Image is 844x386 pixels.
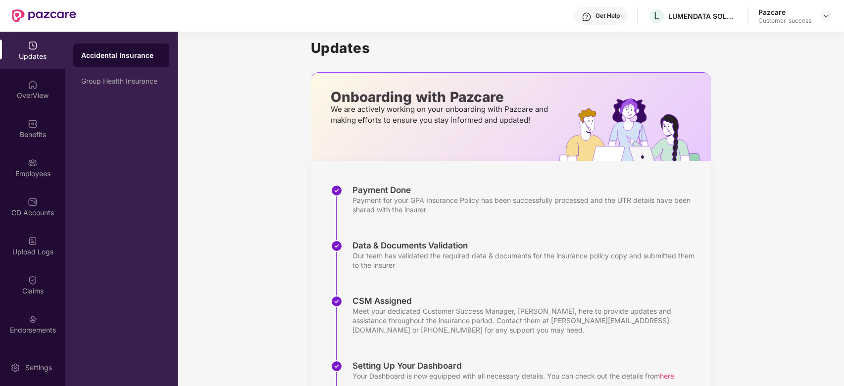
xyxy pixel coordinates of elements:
[28,80,38,90] img: svg+xml;base64,PHN2ZyBpZD0iSG9tZSIgeG1sbnM9Imh0dHA6Ly93d3cudzMub3JnLzIwMDAvc3ZnIiB3aWR0aD0iMjAiIG...
[582,12,592,22] img: svg+xml;base64,PHN2ZyBpZD0iSGVscC0zMngzMiIgeG1sbnM9Imh0dHA6Ly93d3cudzMub3JnLzIwMDAvc3ZnIiB3aWR0aD...
[352,371,674,381] div: Your Dashboard is now equipped with all necessary details. You can check out the details from
[660,372,674,380] span: here
[331,240,343,252] img: svg+xml;base64,PHN2ZyBpZD0iU3RlcC1Eb25lLTMyeDMyIiB4bWxucz0iaHR0cDovL3d3dy53My5vcmcvMjAwMC9zdmciIH...
[668,11,738,21] div: LUMENDATA SOLUTIONS INDIA PRIVATE LIMITED
[352,295,701,306] div: CSM Assigned
[22,363,55,373] div: Settings
[352,360,674,371] div: Setting Up Your Dashboard
[352,306,701,335] div: Meet your dedicated Customer Success Manager, [PERSON_NAME], here to provide updates and assistan...
[352,195,701,214] div: Payment for your GPA Insurance Policy has been successfully processed and the UTR details have be...
[352,251,701,270] div: Our team has validated the required data & documents for the insurance policy copy and submitted ...
[822,12,830,20] img: svg+xml;base64,PHN2ZyBpZD0iRHJvcGRvd24tMzJ4MzIiIHhtbG5zPSJodHRwOi8vd3d3LnczLm9yZy8yMDAwL3N2ZyIgd2...
[758,7,811,17] div: Pazcare
[81,77,161,85] div: Group Health Insurance
[28,158,38,168] img: svg+xml;base64,PHN2ZyBpZD0iRW1wbG95ZWVzIiB4bWxucz0iaHR0cDovL3d3dy53My5vcmcvMjAwMC9zdmciIHdpZHRoPS...
[81,50,161,60] div: Accidental Insurance
[28,275,38,285] img: svg+xml;base64,PHN2ZyBpZD0iQ2xhaW0iIHhtbG5zPSJodHRwOi8vd3d3LnczLm9yZy8yMDAwL3N2ZyIgd2lkdGg9IjIwIi...
[559,98,710,161] img: hrOnboarding
[311,40,711,56] h1: Updates
[28,41,38,50] img: svg+xml;base64,PHN2ZyBpZD0iVXBkYXRlZCIgeG1sbnM9Imh0dHA6Ly93d3cudzMub3JnLzIwMDAvc3ZnIiB3aWR0aD0iMj...
[28,197,38,207] img: svg+xml;base64,PHN2ZyBpZD0iQ0RfQWNjb3VudHMiIGRhdGEtbmFtZT0iQ0QgQWNjb3VudHMiIHhtbG5zPSJodHRwOi8vd3...
[28,236,38,246] img: svg+xml;base64,PHN2ZyBpZD0iVXBsb2FkX0xvZ3MiIGRhdGEtbmFtZT0iVXBsb2FkIExvZ3MiIHhtbG5zPSJodHRwOi8vd3...
[352,240,701,251] div: Data & Documents Validation
[596,12,620,20] div: Get Help
[331,93,551,101] p: Onboarding with Pazcare
[331,295,343,307] img: svg+xml;base64,PHN2ZyBpZD0iU3RlcC1Eb25lLTMyeDMyIiB4bWxucz0iaHR0cDovL3d3dy53My5vcmcvMjAwMC9zdmciIH...
[352,185,701,195] div: Payment Done
[331,185,343,196] img: svg+xml;base64,PHN2ZyBpZD0iU3RlcC1Eb25lLTMyeDMyIiB4bWxucz0iaHR0cDovL3d3dy53My5vcmcvMjAwMC9zdmciIH...
[28,314,38,324] img: svg+xml;base64,PHN2ZyBpZD0iRW5kb3JzZW1lbnRzIiB4bWxucz0iaHR0cDovL3d3dy53My5vcmcvMjAwMC9zdmciIHdpZH...
[10,363,20,373] img: svg+xml;base64,PHN2ZyBpZD0iU2V0dGluZy0yMHgyMCIgeG1sbnM9Imh0dHA6Ly93d3cudzMub3JnLzIwMDAvc3ZnIiB3aW...
[28,119,38,129] img: svg+xml;base64,PHN2ZyBpZD0iQmVuZWZpdHMiIHhtbG5zPSJodHRwOi8vd3d3LnczLm9yZy8yMDAwL3N2ZyIgd2lkdGg9Ij...
[331,360,343,372] img: svg+xml;base64,PHN2ZyBpZD0iU3RlcC1Eb25lLTMyeDMyIiB4bWxucz0iaHR0cDovL3d3dy53My5vcmcvMjAwMC9zdmciIH...
[12,9,76,22] img: New Pazcare Logo
[654,10,659,22] span: L
[758,17,811,25] div: Customer_success
[331,104,551,126] p: We are actively working on your onboarding with Pazcare and making efforts to ensure you stay inf...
